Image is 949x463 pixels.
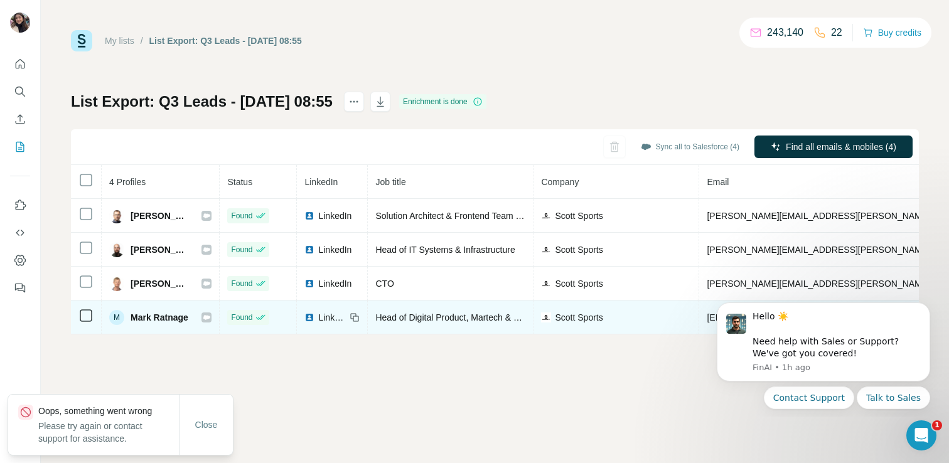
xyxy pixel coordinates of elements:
[227,177,252,187] span: Status
[304,211,314,221] img: LinkedIn logo
[304,245,314,255] img: LinkedIn logo
[10,108,30,130] button: Enrich CSV
[863,24,921,41] button: Buy credits
[231,244,252,255] span: Found
[109,276,124,291] img: Avatar
[541,177,579,187] span: Company
[555,311,603,324] span: Scott Sports
[231,278,252,289] span: Found
[10,194,30,216] button: Use Surfe on LinkedIn
[71,92,333,112] h1: List Export: Q3 Leads - [DATE] 08:55
[318,243,351,256] span: LinkedIn
[10,136,30,158] button: My lists
[195,418,218,431] span: Close
[186,413,227,436] button: Close
[231,210,252,221] span: Found
[131,311,188,324] span: Mark Ratnage
[105,36,134,46] a: My lists
[10,249,30,272] button: Dashboard
[10,277,30,299] button: Feedback
[10,13,30,33] img: Avatar
[71,30,92,51] img: Surfe Logo
[375,245,515,255] span: Head of IT Systems & Infrastructure
[698,291,949,417] iframe: Intercom notifications message
[304,279,314,289] img: LinkedIn logo
[38,405,179,417] p: Oops, something went wrong
[555,243,603,256] span: Scott Sports
[906,420,936,450] iframe: Intercom live chat
[375,177,405,187] span: Job title
[109,310,124,325] div: M
[541,245,551,255] img: company-logo
[555,277,603,290] span: Scott Sports
[131,210,189,222] span: [PERSON_NAME]
[541,211,551,221] img: company-logo
[141,35,143,47] li: /
[109,208,124,223] img: Avatar
[318,277,351,290] span: LinkedIn
[375,211,535,221] span: Solution Architect & Frontend Team Lead
[932,420,942,430] span: 1
[541,312,551,322] img: company-logo
[555,210,603,222] span: Scott Sports
[304,177,338,187] span: LinkedIn
[632,137,748,156] button: Sync all to Salesforce (4)
[541,279,551,289] img: company-logo
[767,25,803,40] p: 243,140
[304,312,314,322] img: LinkedIn logo
[831,25,842,40] p: 22
[375,279,394,289] span: CTO
[375,312,568,322] span: Head of Digital Product, Martech & Web Analytics
[10,53,30,75] button: Quick start
[344,92,364,112] button: actions
[786,141,896,153] span: Find all emails & mobiles (4)
[131,277,189,290] span: [PERSON_NAME]
[131,243,189,256] span: [PERSON_NAME]
[318,311,346,324] span: LinkedIn
[707,177,729,187] span: Email
[399,94,486,109] div: Enrichment is done
[231,312,252,323] span: Found
[318,210,351,222] span: LinkedIn
[109,242,124,257] img: Avatar
[109,177,146,187] span: 4 Profiles
[10,221,30,244] button: Use Surfe API
[38,420,179,445] p: Please try again or contact support for assistance.
[10,80,30,103] button: Search
[149,35,302,47] div: List Export: Q3 Leads - [DATE] 08:55
[754,136,913,158] button: Find all emails & mobiles (4)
